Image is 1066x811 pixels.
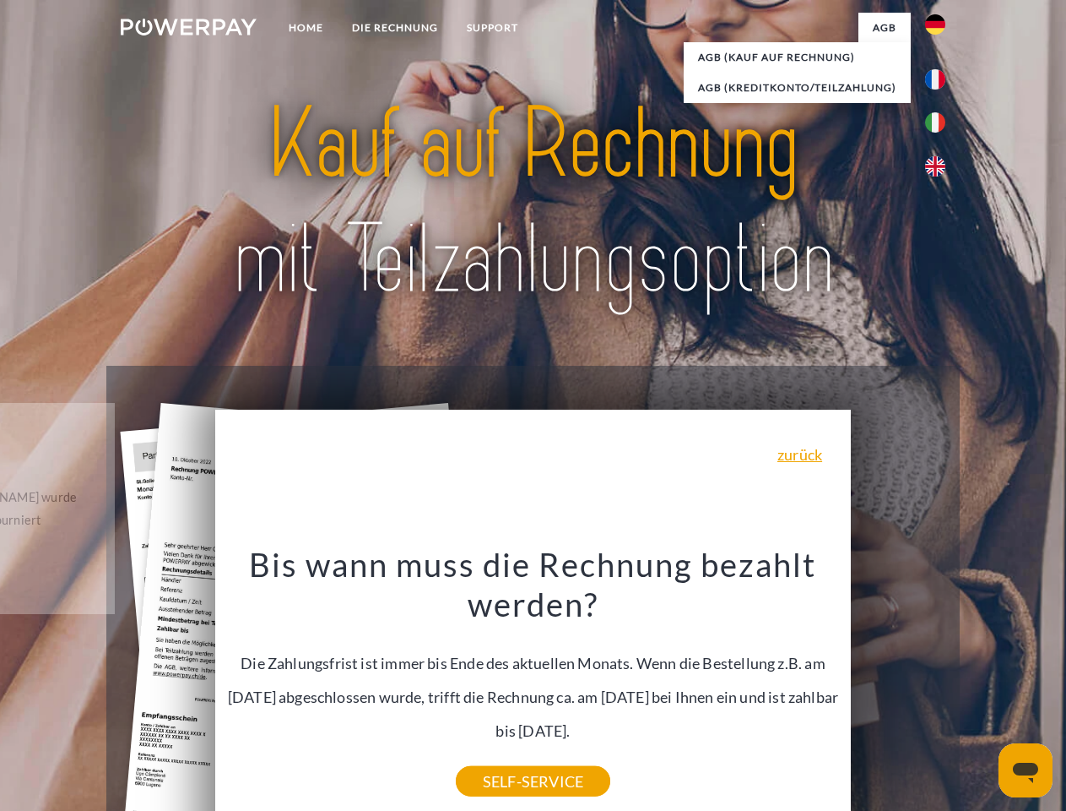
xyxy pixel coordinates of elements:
[777,447,822,462] a: zurück
[998,743,1052,797] iframe: Schaltfläche zum Öffnen des Messaging-Fensters
[925,14,945,35] img: de
[456,766,610,797] a: SELF-SERVICE
[925,69,945,90] img: fr
[684,73,911,103] a: AGB (Kreditkonto/Teilzahlung)
[121,19,257,35] img: logo-powerpay-white.svg
[858,13,911,43] a: agb
[338,13,452,43] a: DIE RECHNUNG
[225,544,841,625] h3: Bis wann muss die Rechnung bezahlt werden?
[452,13,533,43] a: SUPPORT
[274,13,338,43] a: Home
[225,544,841,781] div: Die Zahlungsfrist ist immer bis Ende des aktuellen Monats. Wenn die Bestellung z.B. am [DATE] abg...
[161,81,905,324] img: title-powerpay_de.svg
[925,156,945,177] img: en
[684,42,911,73] a: AGB (Kauf auf Rechnung)
[925,112,945,133] img: it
